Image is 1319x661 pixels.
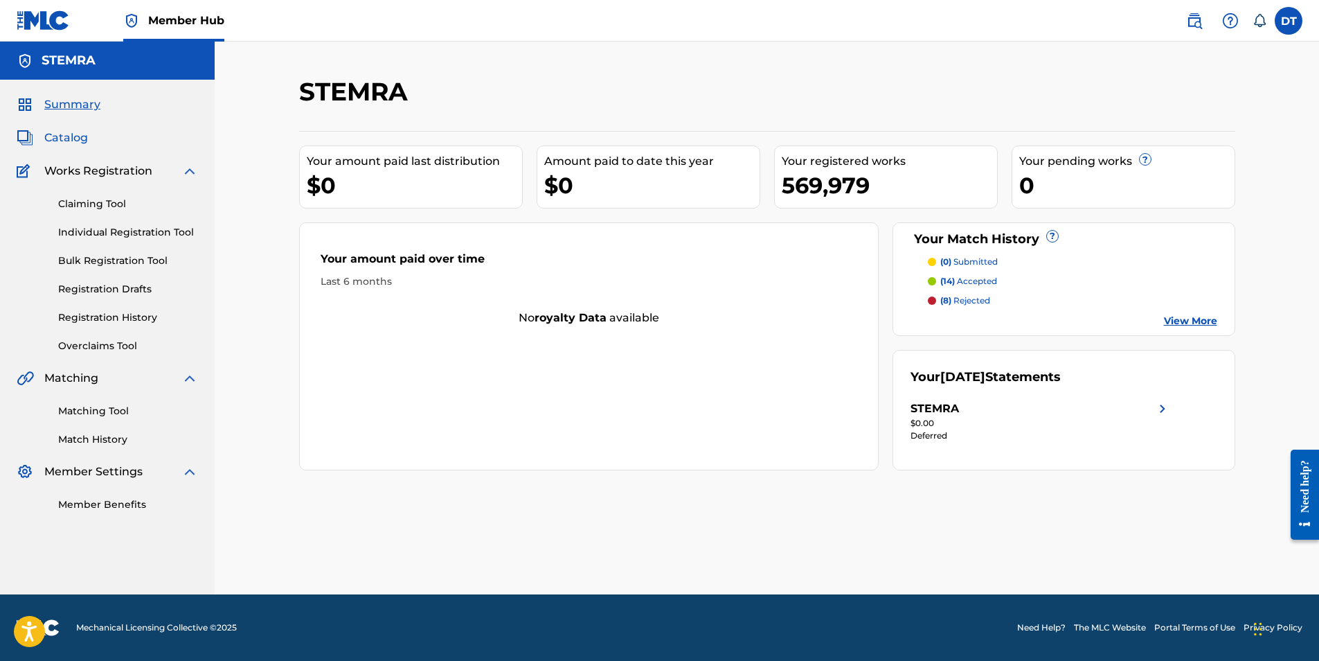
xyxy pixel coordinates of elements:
a: Public Search [1181,7,1208,35]
span: ? [1140,154,1151,165]
div: Your Match History [910,230,1217,249]
a: (8) rejected [928,294,1217,307]
span: ? [1047,231,1058,242]
span: Works Registration [44,163,152,179]
a: View More [1164,314,1217,328]
div: Notifications [1253,14,1266,28]
a: Matching Tool [58,404,198,418]
img: right chevron icon [1154,400,1171,417]
div: Help [1217,7,1244,35]
img: expand [181,464,198,480]
img: help [1222,12,1239,29]
h5: STEMRA [42,53,96,69]
p: submitted [940,256,998,268]
a: Privacy Policy [1244,622,1302,634]
a: Individual Registration Tool [58,225,198,240]
span: Member Hub [148,12,224,28]
img: search [1186,12,1203,29]
img: Matching [17,370,34,387]
img: logo [17,619,60,636]
img: Catalog [17,130,33,146]
img: Accounts [17,53,33,69]
a: Registration History [58,310,198,325]
div: Your amount paid over time [321,251,858,274]
a: SummarySummary [17,96,100,113]
strong: royalty data [535,311,607,324]
div: User Menu [1275,7,1302,35]
div: Your registered works [782,153,997,170]
div: Last 6 months [321,274,858,289]
p: accepted [940,275,997,288]
a: Member Benefits [58,497,198,512]
h2: STEMRA [299,76,415,107]
span: (0) [940,256,951,267]
a: Overclaims Tool [58,339,198,353]
img: Top Rightsholder [123,12,140,29]
div: Slepen [1254,608,1262,650]
a: STEMRAright chevron icon$0.00Deferred [910,400,1171,442]
img: expand [181,163,198,179]
div: 0 [1019,170,1235,201]
span: (14) [940,276,955,286]
span: Summary [44,96,100,113]
a: The MLC Website [1074,622,1146,634]
div: Your Statements [910,368,1061,387]
a: Portal Terms of Use [1154,622,1235,634]
a: (0) submitted [928,256,1217,268]
p: rejected [940,294,990,307]
div: Deferred [910,430,1171,442]
a: CatalogCatalog [17,130,88,146]
img: Summary [17,96,33,113]
a: Match History [58,432,198,447]
span: Catalog [44,130,88,146]
div: Your amount paid last distribution [307,153,522,170]
a: Registration Drafts [58,282,198,297]
iframe: Resource Center [1280,439,1319,551]
iframe: Chat Widget [1250,594,1319,661]
div: $0 [307,170,522,201]
div: No available [300,310,879,326]
span: [DATE] [940,369,985,385]
div: $0 [544,170,760,201]
div: Your pending works [1019,153,1235,170]
img: Member Settings [17,464,33,480]
span: Mechanical Licensing Collective © 2025 [76,622,237,634]
span: Member Settings [44,464,143,480]
div: Amount paid to date this year [544,153,760,170]
div: 569,979 [782,170,997,201]
div: Chatwidget [1250,594,1319,661]
img: Works Registration [17,163,35,179]
a: Claiming Tool [58,197,198,211]
a: Need Help? [1017,622,1066,634]
div: $0.00 [910,417,1171,430]
img: expand [181,370,198,387]
img: MLC Logo [17,10,70,30]
span: Matching [44,370,98,387]
span: (8) [940,295,951,306]
a: Bulk Registration Tool [58,254,198,268]
a: (14) accepted [928,275,1217,288]
div: STEMRA [910,400,959,417]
